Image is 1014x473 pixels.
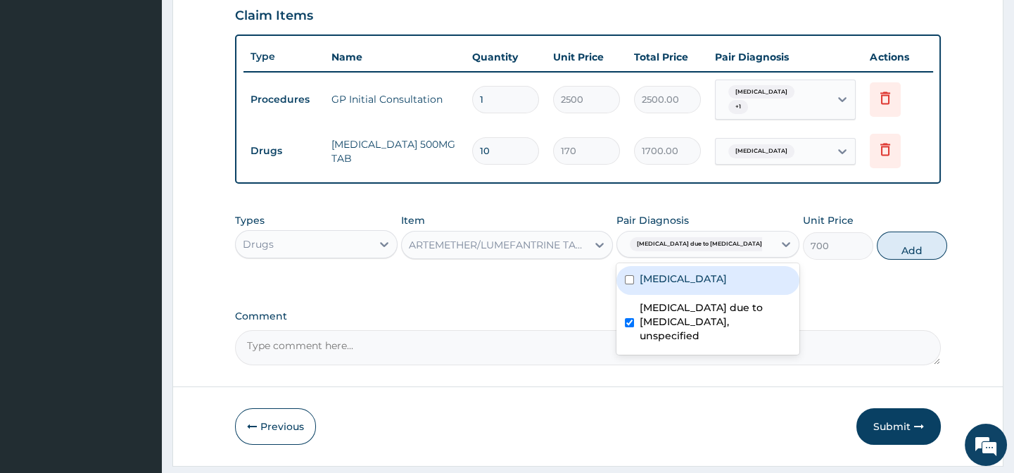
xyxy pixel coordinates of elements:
div: Drugs [243,237,274,251]
label: Comment [235,310,940,322]
button: Previous [235,408,316,445]
th: Quantity [465,43,546,71]
span: [MEDICAL_DATA] due to [MEDICAL_DATA] falc... [630,237,785,251]
label: Types [235,215,265,227]
span: [MEDICAL_DATA] [728,144,794,158]
label: [MEDICAL_DATA] due to [MEDICAL_DATA], unspecified [640,301,791,343]
div: Minimize live chat window [231,7,265,41]
button: Add [877,232,947,260]
td: GP Initial Consultation [324,85,465,113]
th: Name [324,43,465,71]
label: Pair Diagnosis [616,213,689,227]
div: Chat with us now [73,79,236,97]
div: ARTEMETHER/LUMEFANTRINE TAB 80/480MG X 6 [409,238,588,252]
th: Actions [863,43,933,71]
label: Unit Price [803,213,854,227]
th: Pair Diagnosis [708,43,863,71]
td: [MEDICAL_DATA] 500MG TAB [324,130,465,172]
label: Item [401,213,425,227]
th: Total Price [627,43,708,71]
span: We're online! [82,145,194,287]
span: [MEDICAL_DATA] [728,85,794,99]
span: + 1 [728,100,748,114]
th: Type [243,44,324,70]
img: d_794563401_company_1708531726252_794563401 [26,70,57,106]
button: Submit [856,408,941,445]
td: Procedures [243,87,324,113]
h3: Claim Items [235,8,313,24]
label: [MEDICAL_DATA] [640,272,727,286]
th: Unit Price [546,43,627,71]
td: Drugs [243,138,324,164]
textarea: Type your message and hit 'Enter' [7,320,268,369]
